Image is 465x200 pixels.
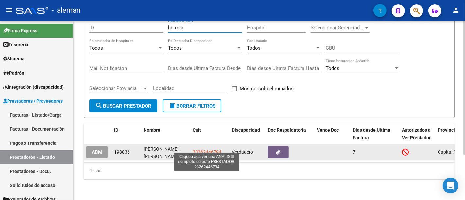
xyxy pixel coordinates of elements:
[144,145,187,159] div: [PERSON_NAME] [PERSON_NAME]
[247,45,261,51] span: Todos
[95,103,151,109] span: Buscar Prestador
[3,55,25,62] span: Sistema
[3,41,28,48] span: Tesorería
[3,27,37,34] span: Firma Express
[112,123,141,145] datatable-header-cell: ID
[452,6,460,14] mat-icon: person
[317,127,339,133] span: Vence Doc
[86,146,108,158] button: ABM
[353,127,390,140] span: Dias desde Ultima Factura
[193,149,221,155] span: 23262446794
[89,85,142,91] span: Seleccionar Provincia
[3,83,64,91] span: Integración (discapacidad)
[89,99,157,112] button: Buscar Prestador
[163,99,221,112] button: Borrar Filtros
[232,127,260,133] span: Discapacidad
[168,45,182,51] span: Todos
[399,123,435,145] datatable-header-cell: Autorizados a Ver Prestador
[114,127,118,133] span: ID
[353,149,355,155] span: 7
[314,123,350,145] datatable-header-cell: Vence Doc
[190,123,229,145] datatable-header-cell: Cuit
[5,6,13,14] mat-icon: menu
[168,103,215,109] span: Borrar Filtros
[114,149,130,155] span: 198036
[3,69,24,76] span: Padrón
[311,25,364,31] span: Seleccionar Gerenciador
[95,102,103,109] mat-icon: search
[52,3,80,18] span: - aleman
[168,102,176,109] mat-icon: delete
[144,127,160,133] span: Nombre
[89,45,103,51] span: Todos
[193,127,201,133] span: Cuit
[326,65,339,71] span: Todos
[438,127,457,133] span: Provincia
[350,123,399,145] datatable-header-cell: Dias desde Ultima Factura
[268,127,306,133] span: Doc Respaldatoria
[265,123,314,145] datatable-header-cell: Doc Respaldatoria
[84,163,455,179] div: 1 total
[443,178,458,193] div: Open Intercom Messenger
[141,123,190,145] datatable-header-cell: Nombre
[229,123,265,145] datatable-header-cell: Discapacidad
[240,85,294,92] span: Mostrar sólo eliminados
[3,97,63,105] span: Prestadores / Proveedores
[92,149,102,155] span: ABM
[402,127,431,140] span: Autorizados a Ver Prestador
[232,149,253,155] span: Verdadero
